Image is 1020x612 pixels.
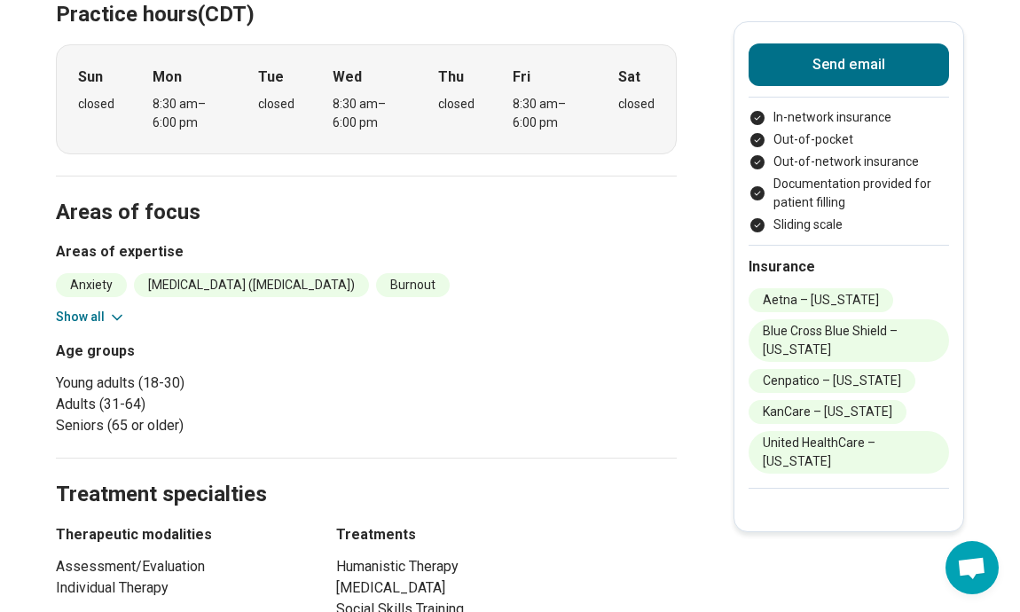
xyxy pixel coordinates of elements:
strong: Sat [618,67,640,88]
li: [MEDICAL_DATA] [336,577,677,599]
div: closed [258,95,294,114]
div: When does the program meet? [56,44,677,154]
button: Show all [56,308,126,326]
div: closed [438,95,475,114]
h2: Insurance [749,256,949,278]
h3: Areas of expertise [56,241,677,263]
li: Burnout [376,273,450,297]
li: Individual Therapy [56,577,304,599]
strong: Mon [153,67,182,88]
li: Cenpatico – [US_STATE] [749,369,915,393]
strong: Fri [513,67,530,88]
h3: Age groups [56,341,359,362]
li: Assessment/Evaluation [56,556,304,577]
strong: Tue [258,67,284,88]
li: Adults (31-64) [56,394,359,415]
li: KanCare – [US_STATE] [749,400,906,424]
strong: Sun [78,67,103,88]
li: In-network insurance [749,108,949,127]
li: Sliding scale [749,216,949,234]
li: Anxiety [56,273,127,297]
li: Out-of-pocket [749,130,949,149]
li: Seniors (65 or older) [56,415,359,436]
li: Out-of-network insurance [749,153,949,171]
strong: Thu [438,67,464,88]
li: United HealthCare – [US_STATE] [749,431,949,474]
div: 8:30 am – 6:00 pm [153,95,221,132]
h2: Areas of focus [56,155,677,228]
li: Aetna – [US_STATE] [749,288,893,312]
li: Humanistic Therapy [336,556,677,577]
li: [MEDICAL_DATA] ([MEDICAL_DATA]) [134,273,369,297]
div: Open chat [945,541,999,594]
li: Blue Cross Blue Shield – [US_STATE] [749,319,949,362]
h3: Therapeutic modalities [56,524,304,545]
h2: Treatment specialties [56,437,677,510]
div: 8:30 am – 6:00 pm [333,95,401,132]
li: Young adults (18-30) [56,373,359,394]
div: closed [78,95,114,114]
button: Send email [749,43,949,86]
div: 8:30 am – 6:00 pm [513,95,581,132]
div: closed [618,95,655,114]
h3: Treatments [336,524,677,545]
ul: Payment options [749,108,949,234]
strong: Wed [333,67,362,88]
li: Documentation provided for patient filling [749,175,949,212]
